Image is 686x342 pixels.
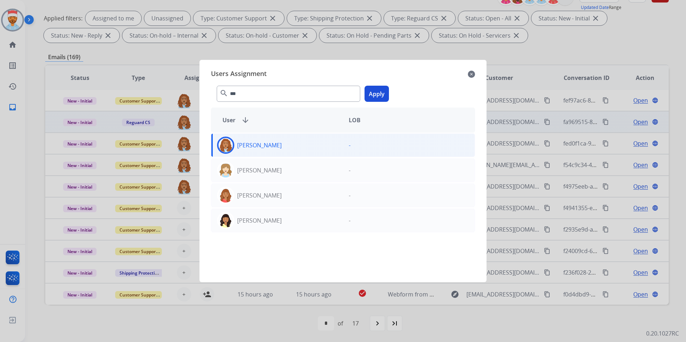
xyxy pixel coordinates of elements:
div: User [217,116,343,124]
mat-icon: search [220,89,228,98]
mat-icon: arrow_downward [241,116,250,124]
span: Users Assignment [211,68,267,80]
p: - [349,166,351,175]
p: [PERSON_NAME] [237,166,282,175]
span: LOB [349,116,361,124]
p: [PERSON_NAME] [237,216,282,225]
mat-icon: close [468,70,475,79]
p: [PERSON_NAME] [237,191,282,200]
p: [PERSON_NAME] [237,141,282,149]
p: - [349,191,351,200]
p: - [349,216,351,225]
p: - [349,141,351,149]
button: Apply [365,86,389,102]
